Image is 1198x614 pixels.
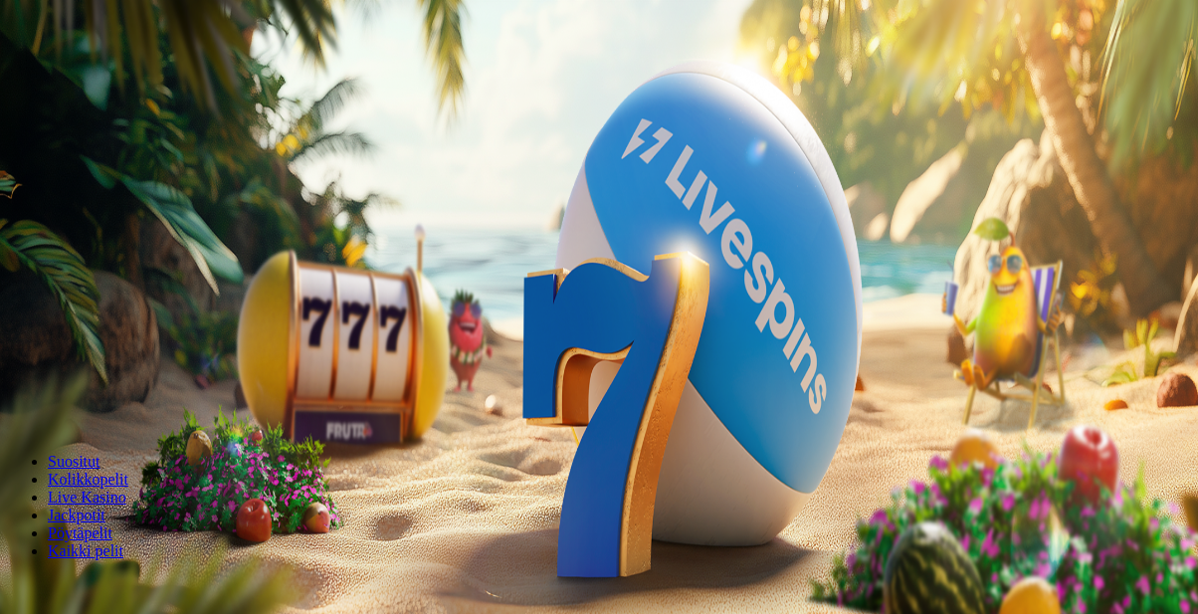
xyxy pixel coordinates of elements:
[48,507,105,523] a: Jackpotit
[48,453,100,470] a: Suositut
[8,419,1190,597] header: Lobby
[48,524,112,541] span: Pöytäpelit
[48,542,123,559] span: Kaikki pelit
[8,419,1190,560] nav: Lobby
[48,471,128,488] a: Kolikkopelit
[48,489,126,506] a: Live Kasino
